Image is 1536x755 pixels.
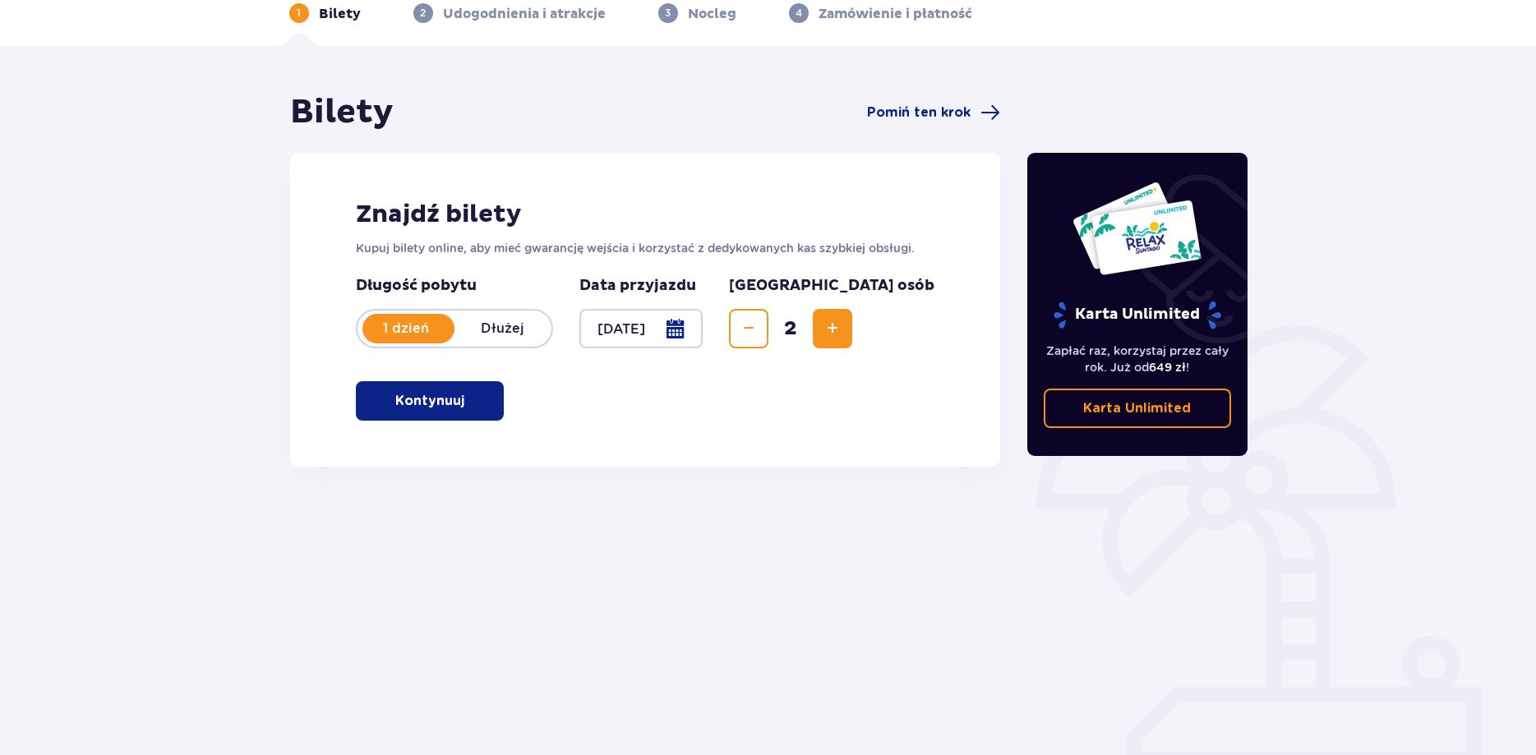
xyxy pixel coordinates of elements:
[454,320,551,338] p: Dłużej
[443,5,606,23] p: Udogodnienia i atrakcje
[867,104,971,122] span: Pomiń ten krok
[356,381,504,421] button: Kontynuuj
[772,316,810,341] span: 2
[819,5,972,23] p: Zamówienie i płatność
[1044,343,1231,375] p: Zapłać raz, korzystaj przez cały rok. Już od !
[1052,301,1223,329] p: Karta Unlimited
[796,6,802,21] p: 4
[579,276,696,296] p: Data przyjazdu
[319,5,361,23] p: Bilety
[356,199,935,230] h2: Znajdź bilety
[867,103,1000,122] a: Pomiń ten krok
[356,240,935,256] p: Kupuj bilety online, aby mieć gwarancję wejścia i korzystać z dedykowanych kas szybkiej obsługi.
[729,276,934,296] p: [GEOGRAPHIC_DATA] osób
[395,392,464,410] p: Kontynuuj
[1083,399,1191,417] p: Karta Unlimited
[813,309,852,348] button: Increase
[357,320,454,338] p: 1 dzień
[356,276,553,296] p: Długość pobytu
[290,92,394,133] h1: Bilety
[729,309,768,348] button: Decrease
[1149,361,1186,374] span: 649 zł
[665,6,671,21] p: 3
[297,6,301,21] p: 1
[688,5,736,23] p: Nocleg
[1044,389,1231,428] a: Karta Unlimited
[420,6,426,21] p: 2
